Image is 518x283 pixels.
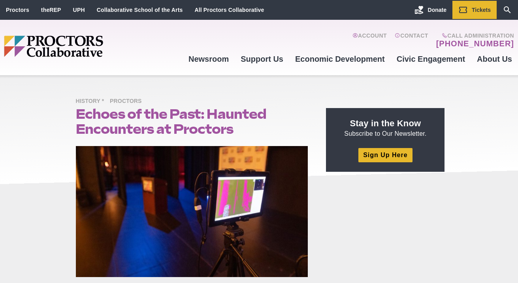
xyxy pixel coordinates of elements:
[76,97,108,106] span: History *
[335,118,435,138] p: Subscribe to Our Newsletter.
[73,7,85,13] a: UPH
[97,7,183,13] a: Collaborative School of the Arts
[76,97,108,104] a: History *
[289,48,391,70] a: Economic Development
[183,48,235,70] a: Newsroom
[436,39,514,48] a: [PHONE_NUMBER]
[428,7,446,13] span: Donate
[110,97,145,106] span: Proctors
[235,48,289,70] a: Support Us
[391,48,471,70] a: Civic Engagement
[76,106,308,137] h1: Echoes of the Past: Haunted Encounters at Proctors
[452,1,497,19] a: Tickets
[6,7,29,13] a: Proctors
[497,1,518,19] a: Search
[352,32,387,48] a: Account
[409,1,452,19] a: Donate
[472,7,491,13] span: Tickets
[110,97,145,104] a: Proctors
[434,32,514,39] span: Call Administration
[194,7,264,13] a: All Proctors Collaborative
[471,48,518,70] a: About Us
[395,32,428,48] a: Contact
[326,181,445,280] iframe: Advertisement
[41,7,61,13] a: theREP
[350,118,421,128] strong: Stay in the Know
[4,36,164,57] img: Proctors logo
[358,148,412,162] a: Sign Up Here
